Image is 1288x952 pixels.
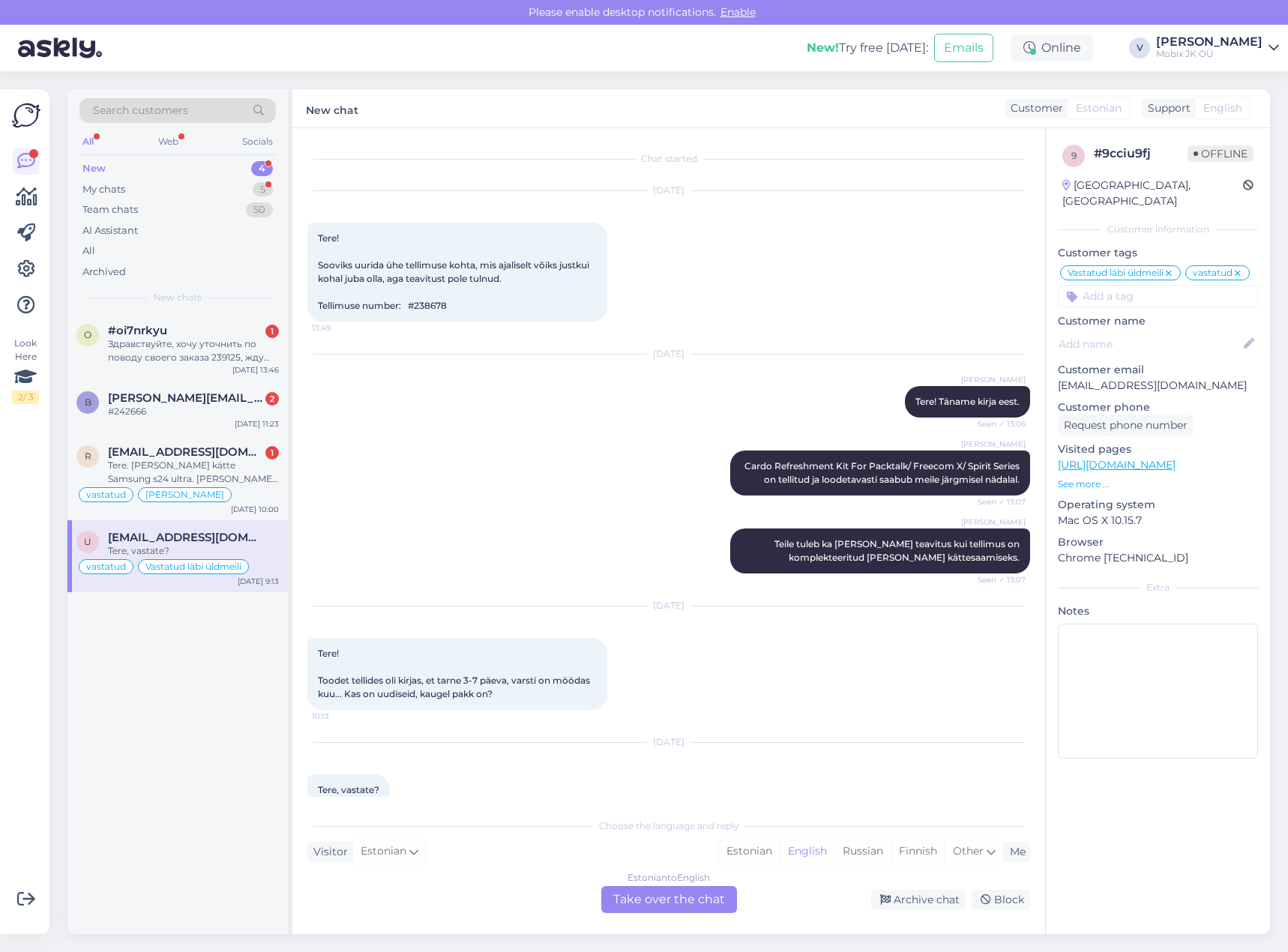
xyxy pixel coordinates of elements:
span: [PERSON_NAME] [145,490,224,499]
div: 50 [246,202,273,217]
div: Estonian [719,840,780,863]
div: 4 [251,161,273,176]
span: u [84,536,91,547]
span: Other [953,844,984,858]
p: Customer phone [1058,400,1258,415]
span: 13:49 [312,322,368,334]
div: Customer information [1058,223,1258,236]
div: Customer [1005,100,1063,116]
p: Notes [1058,603,1258,619]
span: [PERSON_NAME] [961,516,1026,528]
span: [PERSON_NAME] [961,374,1026,385]
div: Archived [82,265,126,280]
div: [DATE] [307,184,1030,197]
span: vastatud [86,562,126,571]
p: Customer email [1058,362,1258,378]
div: Russian [834,840,891,863]
div: [DATE] [307,347,1030,361]
span: Cardo Refreshment Kit For Packtalk/ Freecom X/ Spirit Series on tellitud ja loodetavasti saabub m... [744,460,1022,485]
p: Visited pages [1058,442,1258,457]
span: Tere! Sooviks uurida ühe tellimuse kohta, mis ajaliselt võiks justkui kohal juba olla, aga teavit... [318,232,592,311]
div: # 9cciu9fj [1094,145,1188,163]
div: Mobix JK OÜ [1156,48,1263,60]
input: Add name [1059,336,1241,352]
input: Add a tag [1058,285,1258,307]
span: vastatud [1193,268,1233,277]
a: [PERSON_NAME]Mobix JK OÜ [1156,36,1279,60]
span: English [1203,100,1242,116]
button: Emails [934,34,993,62]
div: Team chats [82,202,138,217]
div: Visitor [307,844,348,860]
span: vastatud [86,490,126,499]
span: Vastatud läbi üldmeili [1068,268,1164,277]
div: Web [155,132,181,151]
p: Customer tags [1058,245,1258,261]
p: Browser [1058,534,1258,550]
div: [DATE] [307,599,1030,612]
span: #oi7nrkyu [108,324,167,337]
div: Archive chat [871,890,966,910]
label: New chat [306,98,358,118]
span: uku.ojasalu@gmail.com [108,531,264,544]
span: r [85,451,91,462]
div: Здравствуйте, хочу уточнить по поводу своего заказа 239125, жду уже 3 недели [108,337,279,364]
div: Socials [239,132,276,151]
div: English [780,840,834,863]
img: Askly Logo [12,101,40,130]
div: Finnish [891,840,945,863]
div: Choose the language and reply [307,819,1030,833]
div: [PERSON_NAME] [1156,36,1263,48]
b: New! [807,40,839,55]
div: [DATE] 9:13 [238,576,279,587]
div: Request phone number [1058,415,1194,436]
div: 2 [265,392,279,406]
span: Tere, vastate? [318,784,379,795]
p: Chrome [TECHNICAL_ID] [1058,550,1258,566]
div: My chats [82,182,125,197]
div: [DATE] [307,735,1030,749]
span: o [84,329,91,340]
span: Teile tuleb ka [PERSON_NAME] teavitus kui tellimus on komplekteeritud [PERSON_NAME] kättesaamiseks. [774,538,1022,563]
div: [DATE] 10:00 [231,504,279,515]
div: Chat started [307,152,1030,166]
div: Me [1004,844,1026,860]
div: 2 / 3 [12,391,39,404]
span: Vastatud läbi üldmeili [145,562,241,571]
span: Enable [716,5,760,19]
p: See more ... [1058,477,1258,491]
div: Look Here [12,337,39,404]
span: [PERSON_NAME] [961,439,1026,450]
span: 10:13 [312,711,368,722]
span: b [85,397,91,408]
div: Online [1011,34,1093,61]
span: Seen ✓ 13:07 [969,574,1026,585]
span: rocknroll1313@gmail.com [108,445,264,459]
div: 5 [253,182,273,197]
div: All [82,244,95,259]
div: V [1129,37,1150,58]
span: bert.privoi@gmail.com [108,391,264,405]
p: Operating system [1058,497,1258,513]
p: Mac OS X 10.15.7 [1058,513,1258,528]
span: 9 [1071,150,1077,161]
p: Customer name [1058,313,1258,329]
div: Extra [1058,581,1258,594]
p: [EMAIL_ADDRESS][DOMAIN_NAME] [1058,378,1258,394]
div: Tere. [PERSON_NAME] kätte Samsung s24 ultra. [PERSON_NAME] välja nii [PERSON_NAME] ennem on keegi... [108,459,279,486]
div: [DATE] 11:23 [235,418,279,430]
div: 1 [265,325,279,338]
span: Estonian [361,843,406,860]
div: Try free [DATE]: [807,39,928,57]
span: Tere! Täname kirja eest. [915,396,1020,407]
div: [DATE] 13:46 [232,364,279,376]
span: Seen ✓ 13:06 [969,418,1026,430]
span: Tere! Toodet tellides oli kirjas, et tarne 3-7 päeva, varsti on möödas kuu... Kas on uudiseid, ka... [318,648,592,699]
span: Estonian [1076,100,1122,116]
span: Search customers [93,103,188,118]
a: [URL][DOMAIN_NAME] [1058,458,1176,472]
div: Estonian to English [628,871,710,885]
div: Support [1142,100,1191,116]
span: Seen ✓ 13:07 [969,496,1026,507]
div: AI Assistant [82,223,138,238]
